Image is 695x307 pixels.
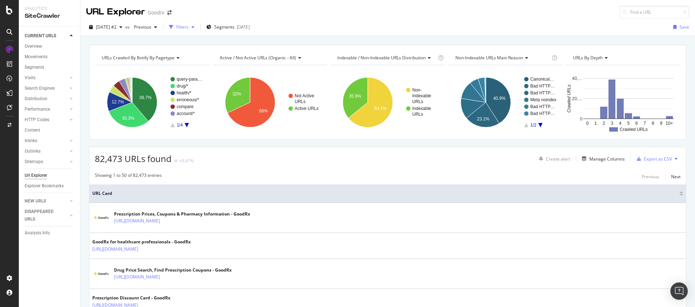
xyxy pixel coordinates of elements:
[25,85,68,92] a: Search Engines
[330,71,444,134] div: A chart.
[131,24,151,30] span: Previous
[214,24,235,30] span: Segments
[25,12,74,20] div: SiteCrawler
[374,106,387,111] text: 64.1%
[611,121,614,126] text: 3
[25,172,75,179] a: Url Explorer
[25,182,75,190] a: Explorer Bookmarks
[92,239,191,245] div: GoodRx for healthcare professionals - GoodRx
[86,21,125,33] button: [DATE] #2
[412,93,431,98] text: Indexable
[25,208,68,223] a: DISAPPEARED URLS
[25,74,35,82] div: Visits
[102,55,174,61] span: URLs Crawled By Botify By pagetype
[96,24,117,30] span: 2025 Aug. 15th #2
[295,93,314,98] text: Not Active
[203,21,253,33] button: Segments[DATE]
[95,172,162,181] div: Showing 1 to 50 of 82,473 entries
[131,21,160,33] button: Previous
[25,197,68,205] a: NEW URLS
[177,111,195,116] text: account/*
[620,6,689,18] input: Find a URL
[177,97,199,102] text: erroneous/*
[25,53,47,61] div: Movements
[25,64,44,71] div: Segments
[25,197,46,205] div: NEW URLS
[679,24,689,30] div: Save
[176,24,189,30] div: Filters
[125,24,131,30] span: vs
[337,55,426,61] span: Indexable / Non-Indexable URLs distribution
[572,52,674,64] h4: URLs by Depth
[579,154,625,163] button: Manage Columns
[448,71,562,134] svg: A chart.
[25,106,50,113] div: Performance
[530,84,555,89] text: Bad HTTP…
[25,53,75,61] a: Movements
[92,190,678,197] span: URL Card
[25,95,68,103] a: Distribution
[177,77,202,82] text: query-para…
[114,211,250,217] div: Prescription Prices, Coupons & Pharmacy Information - GoodRx
[114,267,232,273] div: Drug Price Search, Find Prescription Coupons - GoodRx
[603,121,605,126] text: 2
[493,96,505,101] text: 40.9%
[218,52,321,64] h4: Active / Not Active URLs
[25,106,68,113] a: Performance
[567,85,572,112] text: Crawled URLs
[177,84,188,89] text: drug/*
[92,246,138,253] a: [URL][DOMAIN_NAME]
[86,6,145,18] div: URL Explorer
[546,156,570,162] div: Create alert
[25,208,61,223] div: DISAPPEARED URLS
[336,52,437,64] h4: Indexable / Non-Indexable URLs Distribution
[166,21,197,33] button: Filters
[179,158,194,164] div: +0.41%
[25,43,75,50] a: Overview
[167,10,172,15] div: arrow-right-arrow-left
[295,106,319,111] text: Active URLs
[259,108,268,114] text: 68%
[114,217,160,225] a: [URL][DOMAIN_NAME]
[177,104,194,109] text: compare
[95,71,208,134] svg: A chart.
[573,55,603,61] span: URLs by Depth
[25,229,50,237] div: Analysis Info
[670,282,688,300] div: Open Intercom Messenger
[25,32,56,40] div: CURRENT URLS
[25,6,74,12] div: Analytics
[572,76,583,81] text: 40,…
[95,153,172,165] span: 82,473 URLs found
[148,9,164,16] div: Goodrx
[644,121,646,126] text: 7
[530,97,556,102] text: Meta noindex
[644,156,672,162] div: Export as CSV
[111,99,124,105] text: 12.7%
[25,137,68,145] a: Inlinks
[671,174,681,180] div: Next
[237,24,250,30] div: [DATE]
[25,116,49,124] div: HTTP Codes
[25,158,68,166] a: Sitemaps
[412,106,431,111] text: Indexable
[530,123,536,128] text: 1/2
[25,127,40,134] div: Content
[25,74,68,82] a: Visits
[536,153,570,165] button: Create alert
[530,104,555,109] text: Bad HTTP…
[642,172,659,181] button: Previous
[530,90,555,95] text: Bad HTTP…
[349,94,361,99] text: 35.9%
[177,123,183,128] text: 1/4
[566,71,679,134] svg: A chart.
[670,21,689,33] button: Save
[100,52,203,64] h4: URLs Crawled By Botify By pagetype
[213,71,326,134] svg: A chart.
[122,116,134,121] text: 30.3%
[634,153,672,165] button: Export as CSV
[25,229,75,237] a: Analysis Info
[114,273,160,281] a: [URL][DOMAIN_NAME]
